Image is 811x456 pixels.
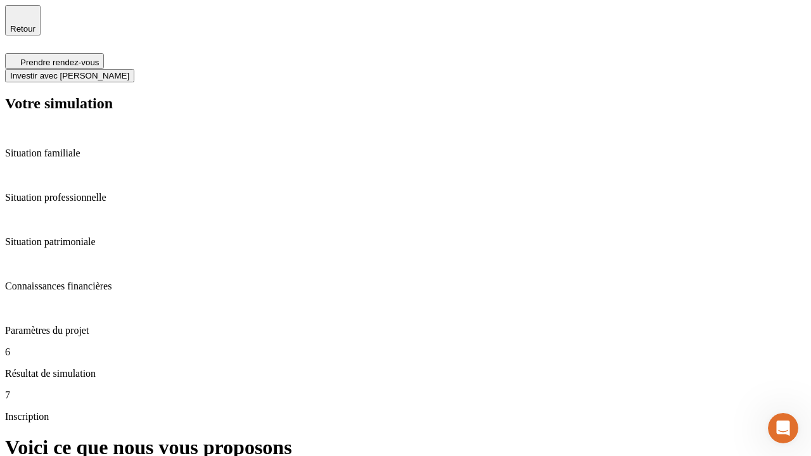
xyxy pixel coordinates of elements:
[10,71,129,80] span: Investir avec [PERSON_NAME]
[5,368,806,379] p: Résultat de simulation
[5,325,806,336] p: Paramètres du projet
[5,411,806,422] p: Inscription
[5,148,806,159] p: Situation familiale
[5,192,806,203] p: Situation professionnelle
[5,53,104,69] button: Prendre rendez-vous
[5,5,41,35] button: Retour
[5,389,806,401] p: 7
[5,236,806,248] p: Situation patrimoniale
[5,281,806,292] p: Connaissances financières
[5,346,806,358] p: 6
[20,58,99,67] span: Prendre rendez-vous
[5,69,134,82] button: Investir avec [PERSON_NAME]
[10,24,35,34] span: Retour
[768,413,798,443] iframe: Intercom live chat
[5,95,806,112] h2: Votre simulation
